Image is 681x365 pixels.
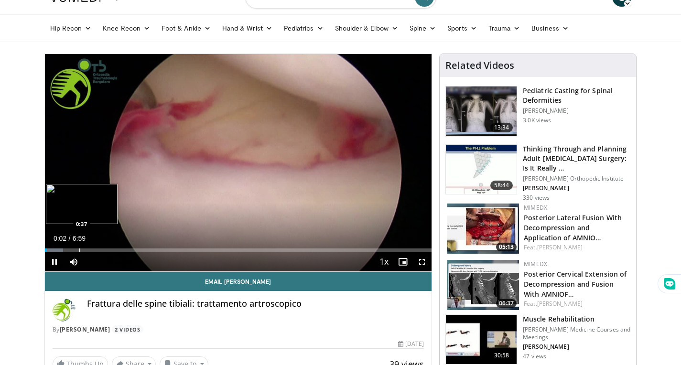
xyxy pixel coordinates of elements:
[60,325,110,333] a: [PERSON_NAME]
[445,314,630,365] a: 30:58 Muscle Rehabilitation [PERSON_NAME] Medicine Courses and Meetings [PERSON_NAME] 47 views
[524,213,622,242] a: Posterior Lateral Fusion With Decompression and Application of AMNIO…
[374,252,393,271] button: Playback Rate
[54,235,66,242] span: 0:02
[445,60,514,71] h4: Related Videos
[496,243,517,251] span: 05:13
[398,340,424,348] div: [DATE]
[496,299,517,308] span: 06:37
[442,19,483,38] a: Sports
[45,248,432,252] div: Progress Bar
[112,325,143,333] a: 2 Videos
[523,107,630,115] p: [PERSON_NAME]
[45,252,64,271] button: Pause
[53,299,76,322] img: Avatar
[216,19,278,38] a: Hand & Wrist
[97,19,156,38] a: Knee Recon
[523,86,630,105] h3: Pediatric Casting for Spinal Deformities
[45,54,432,272] video-js: Video Player
[524,269,627,299] a: Posterior Cervical Extension of Decompression and Fusion With AMNIOF…
[490,123,513,132] span: 13:34
[524,300,628,308] div: Feat.
[537,243,583,251] a: [PERSON_NAME]
[483,19,526,38] a: Trauma
[447,204,519,254] img: 02d73cc9-6500-4d93-9e85-b9e719e024b1.150x105_q85_crop-smart_upscale.jpg
[524,260,547,268] a: MIMEDX
[53,325,424,334] div: By
[447,204,519,254] a: 05:13
[523,326,630,341] p: [PERSON_NAME] Medicine Courses and Meetings
[69,235,71,242] span: /
[524,243,628,252] div: Feat.
[329,19,404,38] a: Shoulder & Elbow
[490,181,513,190] span: 58:44
[156,19,216,38] a: Foot & Ankle
[446,86,517,136] img: 014b34c2-3e76-4438-8849-64623db66396.150x105_q85_crop-smart_upscale.jpg
[73,235,86,242] span: 6:59
[526,19,574,38] a: Business
[523,343,630,351] p: [PERSON_NAME]
[523,184,630,192] p: [PERSON_NAME]
[446,145,517,194] img: 75794dbb-5da5-45ce-b31c-1353d9da21ab.150x105_q85_crop-smart_upscale.jpg
[523,353,546,360] p: 47 views
[523,314,630,324] h3: Muscle Rehabilitation
[278,19,329,38] a: Pediatrics
[44,19,97,38] a: Hip Recon
[490,351,513,360] span: 30:58
[447,260,519,310] a: 06:37
[445,86,630,137] a: 13:34 Pediatric Casting for Spinal Deformities [PERSON_NAME] 3.0K views
[523,117,551,124] p: 3.0K views
[523,194,550,202] p: 330 views
[446,315,517,365] img: 82a3eca8-a8bc-4d70-9b36-ce29d607e972.150x105_q85_crop-smart_upscale.jpg
[537,300,583,308] a: [PERSON_NAME]
[523,175,630,182] p: [PERSON_NAME] Orthopedic Institute
[45,272,432,291] a: Email [PERSON_NAME]
[412,252,432,271] button: Fullscreen
[404,19,442,38] a: Spine
[46,184,118,224] img: image.jpeg
[524,204,547,212] a: MIMEDX
[87,299,424,309] h4: Frattura delle spine tibiali: trattamento artroscopico
[523,144,630,173] h3: Thinking Through and Planning Adult [MEDICAL_DATA] Surgery: Is It Really …
[393,252,412,271] button: Enable picture-in-picture mode
[447,260,519,310] img: 870ffff8-2fe6-4319-b880-d4926705d09e.150x105_q85_crop-smart_upscale.jpg
[64,252,83,271] button: Mute
[445,144,630,202] a: 58:44 Thinking Through and Planning Adult [MEDICAL_DATA] Surgery: Is It Really … [PERSON_NAME] Or...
